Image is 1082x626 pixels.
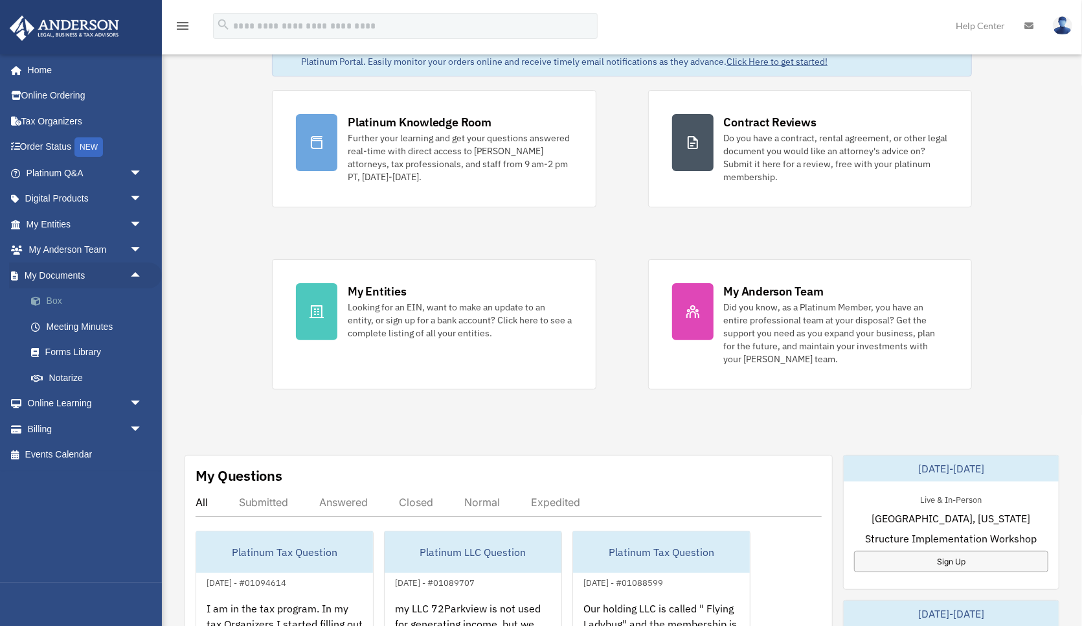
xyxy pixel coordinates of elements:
[872,511,1031,526] span: [GEOGRAPHIC_DATA], [US_STATE]
[130,237,155,264] span: arrow_drop_down
[9,416,162,442] a: Billingarrow_drop_down
[348,114,491,130] div: Platinum Knowledge Room
[9,83,162,109] a: Online Ordering
[9,237,162,263] a: My Anderson Teamarrow_drop_down
[130,416,155,443] span: arrow_drop_down
[9,442,162,468] a: Events Calendar
[844,456,1059,481] div: [DATE]-[DATE]
[6,16,123,41] img: Anderson Advisors Platinum Portal
[18,340,162,365] a: Forms Library
[724,283,824,299] div: My Anderson Team
[9,108,162,134] a: Tax Organizers
[239,496,288,509] div: Submitted
[724,114,817,130] div: Contract Reviews
[130,160,155,187] span: arrow_drop_down
[196,496,208,509] div: All
[648,259,972,389] a: My Anderson Team Did you know, as a Platinum Member, you have an entire professional team at your...
[724,132,948,183] div: Do you have a contract, rental agreement, or other legal document you would like an attorney's ad...
[175,23,190,34] a: menu
[9,391,162,417] a: Online Learningarrow_drop_down
[130,391,155,417] span: arrow_drop_down
[18,288,162,314] a: Box
[9,160,162,186] a: Platinum Q&Aarrow_drop_down
[348,283,406,299] div: My Entities
[18,365,162,391] a: Notarize
[272,259,596,389] a: My Entities Looking for an EIN, want to make an update to an entity, or sign up for a bank accoun...
[385,531,561,573] div: Platinum LLC Question
[648,90,972,207] a: Contract Reviews Do you have a contract, rental agreement, or other legal document you would like...
[9,211,162,237] a: My Entitiesarrow_drop_down
[272,90,596,207] a: Platinum Knowledge Room Further your learning and get your questions answered real-time with dire...
[464,496,500,509] div: Normal
[130,211,155,238] span: arrow_drop_down
[724,301,948,365] div: Did you know, as a Platinum Member, you have an entire professional team at your disposal? Get th...
[573,531,750,573] div: Platinum Tax Question
[9,57,155,83] a: Home
[216,17,231,32] i: search
[348,301,572,340] div: Looking for an EIN, want to make an update to an entity, or sign up for a bank account? Click her...
[74,137,103,157] div: NEW
[301,42,961,68] div: Based on your feedback, we're thrilled to announce the launch of our new Order Status Tracking fe...
[573,575,673,588] div: [DATE] - #01088599
[910,492,993,505] div: Live & In-Person
[385,575,485,588] div: [DATE] - #01089707
[866,531,1037,546] span: Structure Implementation Workshop
[18,314,162,340] a: Meeting Minutes
[854,551,1048,572] a: Sign Up
[399,496,433,509] div: Closed
[9,186,162,212] a: Digital Productsarrow_drop_down
[348,132,572,183] div: Further your learning and get your questions answered real-time with direct access to [PERSON_NAM...
[175,18,190,34] i: menu
[196,575,297,588] div: [DATE] - #01094614
[319,496,368,509] div: Answered
[196,531,373,573] div: Platinum Tax Question
[727,56,828,67] a: Click Here to get started!
[130,262,155,289] span: arrow_drop_up
[9,134,162,161] a: Order StatusNEW
[531,496,580,509] div: Expedited
[196,466,282,485] div: My Questions
[9,262,162,288] a: My Documentsarrow_drop_up
[1053,16,1072,35] img: User Pic
[130,186,155,213] span: arrow_drop_down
